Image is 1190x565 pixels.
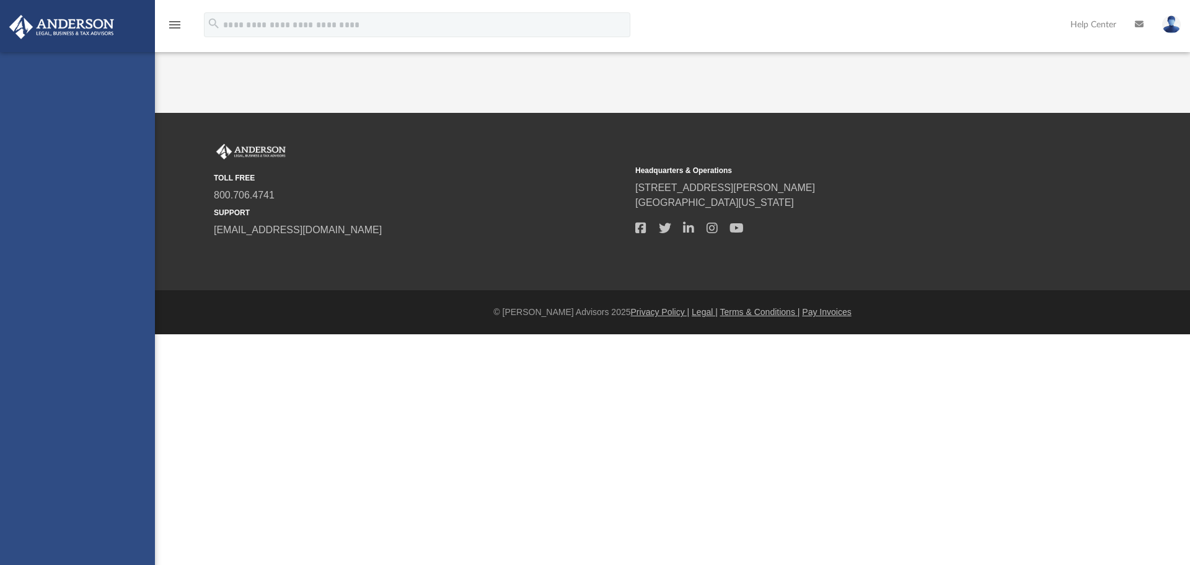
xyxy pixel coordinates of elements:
img: Anderson Advisors Platinum Portal [214,144,288,160]
a: Privacy Policy | [631,307,690,317]
i: search [207,17,221,30]
div: © [PERSON_NAME] Advisors 2025 [155,306,1190,319]
a: [EMAIL_ADDRESS][DOMAIN_NAME] [214,225,382,235]
a: [GEOGRAPHIC_DATA][US_STATE] [635,197,794,208]
a: Legal | [692,307,718,317]
a: menu [167,24,182,32]
small: SUPPORT [214,207,627,218]
img: User Pic [1162,16,1181,33]
a: Terms & Conditions | [720,307,800,317]
small: Headquarters & Operations [635,165,1048,176]
a: Pay Invoices [802,307,851,317]
i: menu [167,17,182,32]
a: 800.706.4741 [214,190,275,200]
small: TOLL FREE [214,172,627,184]
img: Anderson Advisors Platinum Portal [6,15,118,39]
a: [STREET_ADDRESS][PERSON_NAME] [635,182,815,193]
